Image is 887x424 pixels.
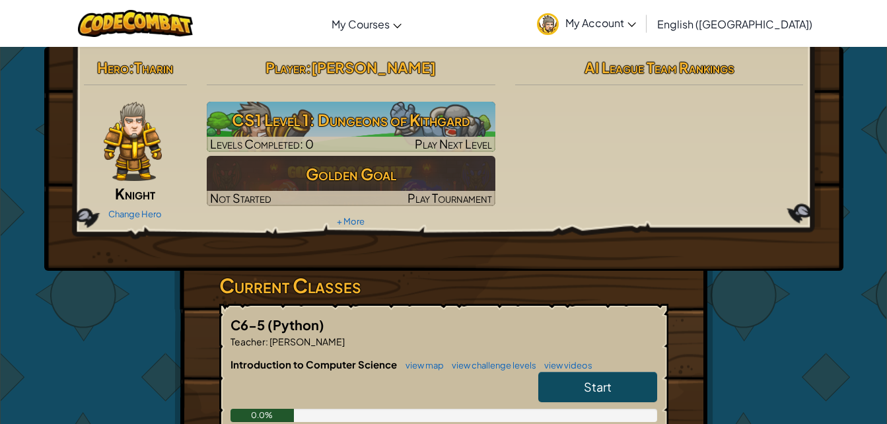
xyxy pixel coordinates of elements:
[267,316,324,333] span: (Python)
[108,209,162,219] a: Change Hero
[306,58,311,77] span: :
[207,105,495,135] h3: CS1 Level 1: Dungeons of Kithgard
[585,58,734,77] span: AI League Team Rankings
[332,17,390,31] span: My Courses
[207,102,495,152] a: Play Next Level
[78,10,194,37] img: CodeCombat logo
[445,360,536,371] a: view challenge levels
[530,3,643,44] a: My Account
[231,409,295,422] div: 0.0%
[104,102,162,181] img: knight-pose.png
[311,58,436,77] span: [PERSON_NAME]
[129,58,134,77] span: :
[657,17,812,31] span: English ([GEOGRAPHIC_DATA])
[207,159,495,189] h3: Golden Goal
[651,6,819,42] a: English ([GEOGRAPHIC_DATA])
[325,6,408,42] a: My Courses
[231,316,267,333] span: C6-5
[210,190,271,205] span: Not Started
[97,58,129,77] span: Hero
[538,360,592,371] a: view videos
[231,336,266,347] span: Teacher
[231,358,399,371] span: Introduction to Computer Science
[207,156,495,206] a: Golden GoalNot StartedPlay Tournament
[219,271,668,300] h3: Current Classes
[565,16,636,30] span: My Account
[408,190,492,205] span: Play Tournament
[399,360,444,371] a: view map
[266,58,306,77] span: Player
[207,156,495,206] img: Golden Goal
[266,336,268,347] span: :
[415,136,492,151] span: Play Next Level
[210,136,314,151] span: Levels Completed: 0
[337,216,365,227] a: + More
[134,58,173,77] span: Tharin
[268,336,345,347] span: [PERSON_NAME]
[115,184,155,203] span: Knight
[207,102,495,152] img: CS1 Level 1: Dungeons of Kithgard
[537,13,559,35] img: avatar
[584,379,612,394] span: Start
